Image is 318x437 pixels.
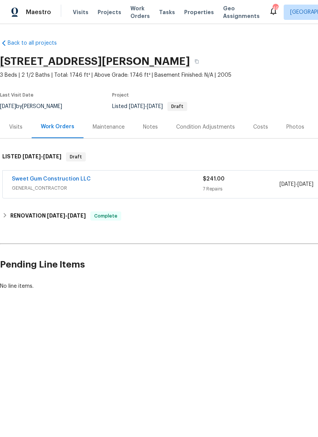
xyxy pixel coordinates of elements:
h6: RENOVATION [10,211,86,221]
div: Photos [286,123,304,131]
span: [DATE] [147,104,163,109]
span: [DATE] [297,182,313,187]
h6: LISTED [2,152,61,161]
span: Complete [91,212,120,220]
span: - [279,181,313,188]
span: - [47,213,86,218]
div: Costs [253,123,268,131]
span: Maestro [26,8,51,16]
span: [DATE] [22,154,41,159]
span: Tasks [159,10,175,15]
span: Projects [98,8,121,16]
span: [DATE] [67,213,86,218]
button: Copy Address [190,55,204,68]
div: Condition Adjustments [176,123,235,131]
div: Maintenance [93,123,125,131]
span: Work Orders [130,5,150,20]
div: 49 [273,5,278,12]
span: - [22,154,61,159]
span: Draft [168,104,186,109]
span: - [129,104,163,109]
span: [DATE] [279,182,296,187]
span: [DATE] [43,154,61,159]
span: Geo Assignments [223,5,260,20]
a: Sweet Gum Construction LLC [12,176,91,182]
span: Properties [184,8,214,16]
span: Project [112,93,129,97]
div: Visits [9,123,22,131]
span: Draft [67,153,85,161]
div: Notes [143,123,158,131]
div: 7 Repairs [203,185,279,193]
span: [DATE] [129,104,145,109]
div: Work Orders [41,123,74,131]
span: [DATE] [47,213,65,218]
span: GENERAL_CONTRACTOR [12,184,203,192]
span: $241.00 [203,176,225,182]
span: Visits [73,8,88,16]
span: Listed [112,104,187,109]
